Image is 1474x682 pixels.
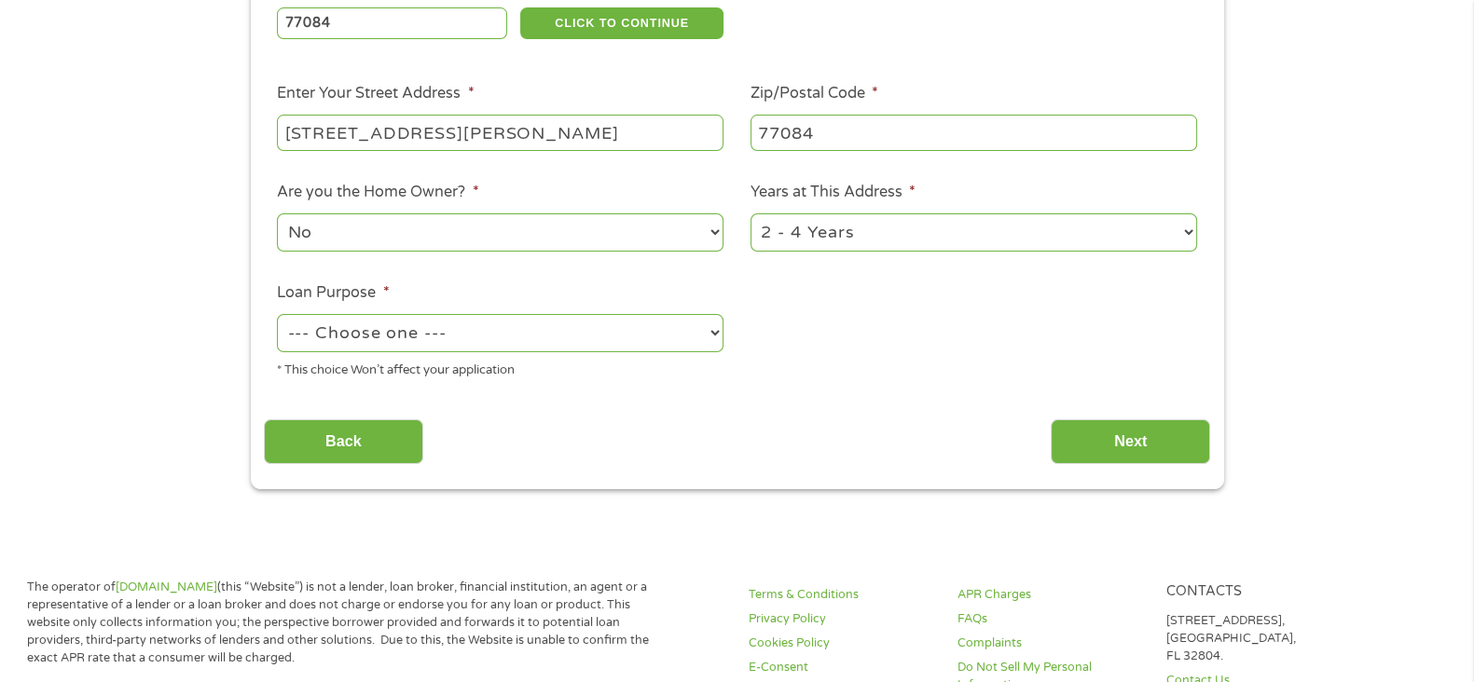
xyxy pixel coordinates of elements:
[277,283,389,303] label: Loan Purpose
[957,610,1144,628] a: FAQs
[957,634,1144,652] a: Complaints
[27,579,654,666] p: The operator of (this “Website”) is not a lender, loan broker, financial institution, an agent or...
[957,586,1144,604] a: APR Charges
[749,610,935,628] a: Privacy Policy
[264,419,423,465] input: Back
[277,84,474,103] label: Enter Your Street Address
[1051,419,1210,465] input: Next
[277,115,723,150] input: 1 Main Street
[277,355,723,380] div: * This choice Won’t affect your application
[749,586,935,604] a: Terms & Conditions
[116,580,217,594] a: [DOMAIN_NAME]
[751,183,916,202] label: Years at This Address
[277,7,507,39] input: Enter Zipcode (e.g 01510)
[277,183,478,202] label: Are you the Home Owner?
[749,659,935,676] a: E-Consent
[520,7,723,39] button: CLICK TO CONTINUE
[749,634,935,652] a: Cookies Policy
[1165,612,1352,665] p: [STREET_ADDRESS], [GEOGRAPHIC_DATA], FL 32804.
[751,84,878,103] label: Zip/Postal Code
[1165,583,1352,601] h4: Contacts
